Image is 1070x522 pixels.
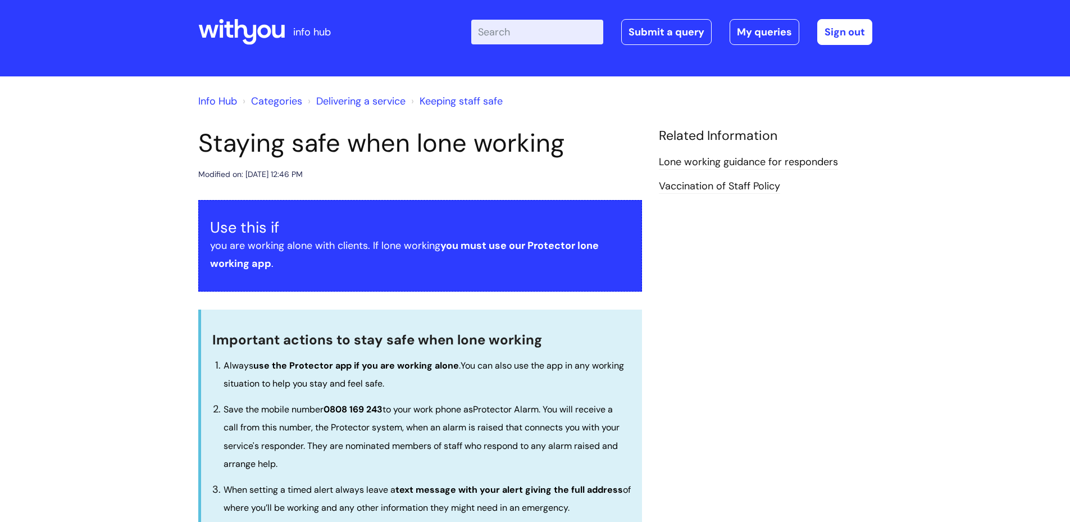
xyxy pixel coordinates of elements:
[471,19,872,45] div: | -
[730,19,799,45] a: My queries
[251,94,302,108] a: Categories
[210,219,630,237] h3: Use this if
[659,179,780,194] a: Vaccination of Staff Policy
[240,92,302,110] li: Solution home
[198,167,303,181] div: Modified on: [DATE] 12:46 PM
[621,19,712,45] a: Submit a query
[408,92,503,110] li: Keeping staff safe
[316,94,406,108] a: Delivering a service
[198,128,642,158] h1: Staying safe when lone working
[253,360,459,371] strong: use the Protector app if you are working alone
[324,403,383,415] span: 0808 169 243
[224,484,395,496] span: When setting a timed alert always leave a
[198,94,237,108] a: Info Hub
[224,360,624,389] span: Always You can also use the app in any working situation to help you stay and feel safe.
[305,92,406,110] li: Delivering a service
[224,421,620,470] span: from this number, the Protector system, when an alarm is raised that connects you with your servi...
[471,20,603,44] input: Search
[253,360,461,371] span: .
[420,94,503,108] a: Keeping staff safe
[659,155,838,170] a: Lone working guidance for responders
[210,237,630,273] p: you are working alone with clients. If lone working .
[395,484,623,496] span: text message with your alert giving the full address
[817,19,872,45] a: Sign out
[659,128,872,144] h4: Related Information
[383,403,473,415] span: to your work phone as
[224,403,324,415] span: Save the mobile number
[293,23,331,41] p: info hub
[212,331,542,348] span: Important actions to stay safe when lone working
